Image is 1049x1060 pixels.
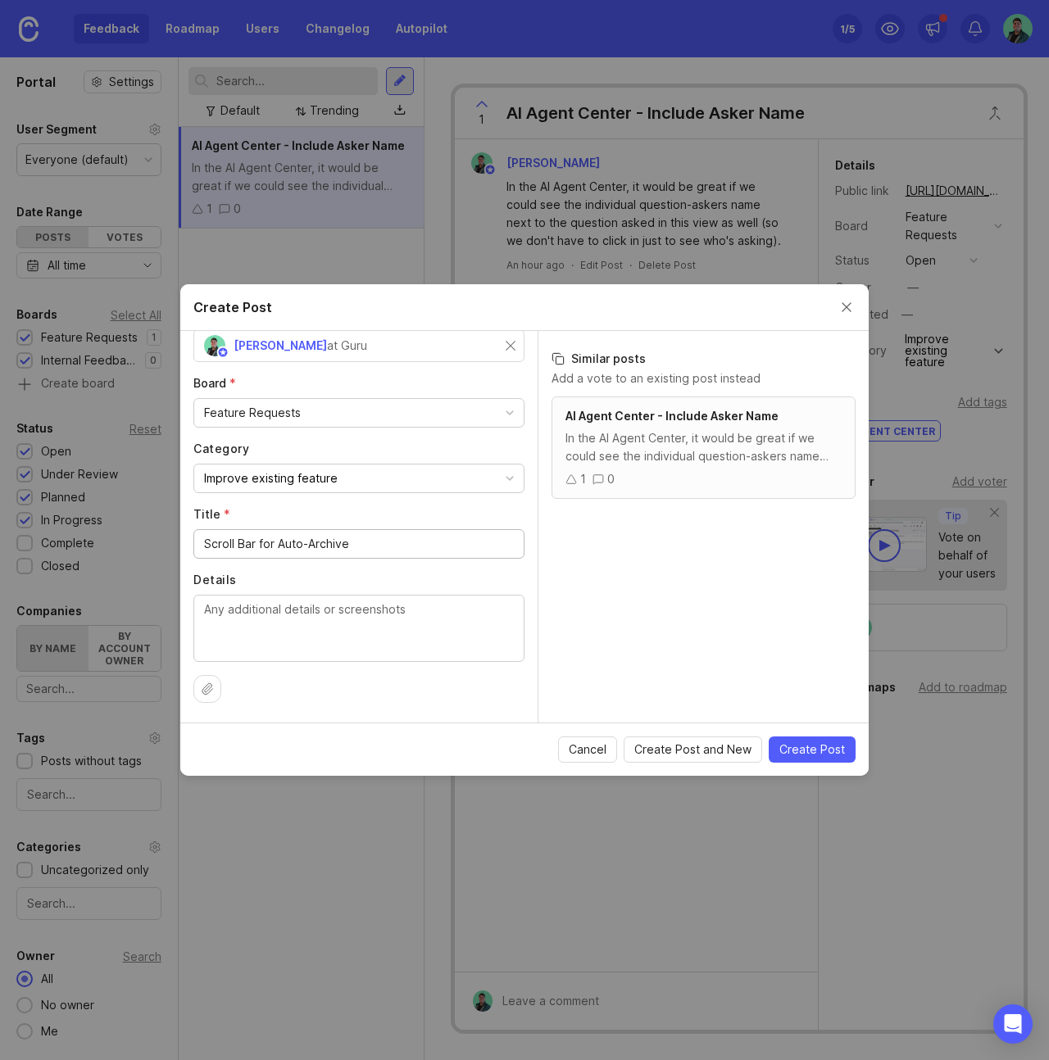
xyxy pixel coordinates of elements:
[327,337,367,355] div: at Guru
[838,298,856,316] button: Close create post modal
[193,441,524,457] label: Category
[569,741,606,758] span: Cancel
[634,741,752,758] span: Create Post and New
[193,572,524,588] label: Details
[204,535,514,553] input: Short, descriptive title
[552,396,856,499] a: AI Agent Center - Include Asker NameIn the AI Agent Center, it would be great if we could see the...
[624,736,762,763] button: Create Post and New
[607,470,615,488] div: 0
[552,351,856,367] h3: Similar posts
[552,370,856,387] p: Add a vote to an existing post instead
[993,1004,1033,1044] div: Open Intercom Messenger
[217,347,229,359] img: member badge
[204,404,301,422] div: Feature Requests
[565,429,842,465] div: In the AI Agent Center, it would be great if we could see the individual question-askers name nex...
[565,409,779,423] span: AI Agent Center - Include Asker Name
[204,469,338,487] div: Improve existing feature
[580,470,586,488] div: 1
[558,736,617,763] button: Cancel
[234,338,327,352] span: [PERSON_NAME]
[193,297,272,317] h2: Create Post
[202,335,226,356] img: Noah
[769,736,856,763] button: Create Post
[779,741,845,758] span: Create Post
[193,507,230,521] span: Title (required)
[193,376,236,390] span: Board (required)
